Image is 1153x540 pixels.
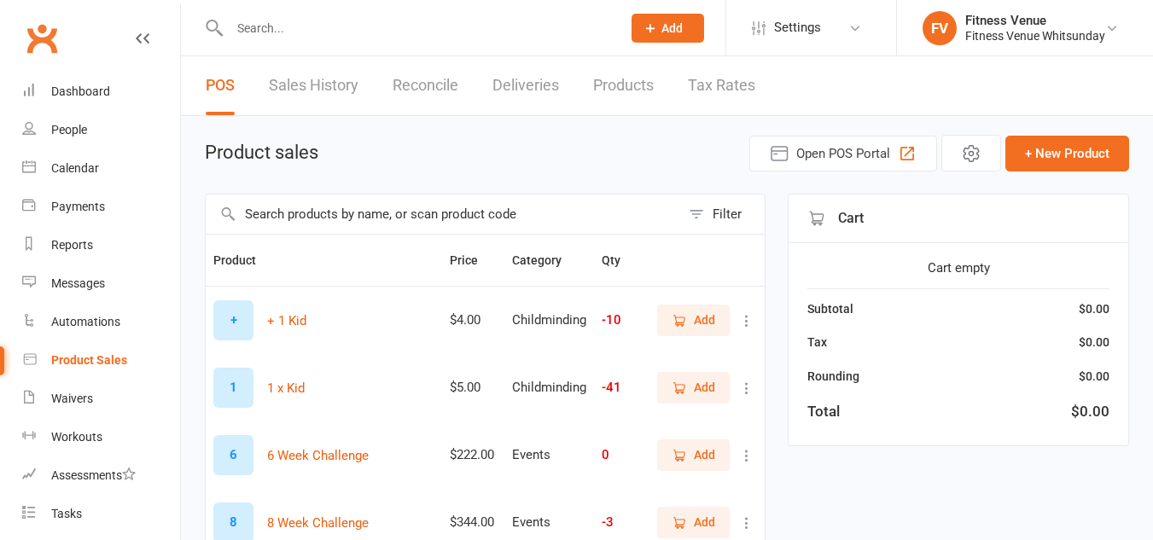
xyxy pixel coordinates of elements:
[269,56,358,115] a: Sales History
[51,353,127,367] div: Product Sales
[713,204,742,224] div: Filter
[657,305,730,335] button: Add
[22,264,180,303] a: Messages
[602,448,639,462] div: 0
[22,226,180,264] a: Reports
[224,16,609,40] input: Search...
[680,195,765,234] button: Filter
[602,250,639,270] button: Qty
[923,11,957,45] div: FV
[965,28,1105,44] div: Fitness Venue Whitsunday
[267,445,369,466] button: 6 Week Challenge
[22,341,180,380] a: Product Sales
[393,56,458,115] a: Reconcile
[749,136,937,171] button: Open POS Portal
[22,149,180,188] a: Calendar
[807,367,859,386] div: Rounding
[688,56,755,115] a: Tax Rates
[22,495,180,533] a: Tasks
[267,513,369,533] button: 8 Week Challenge
[632,14,704,43] button: Add
[602,515,639,530] div: -3
[206,195,680,234] input: Search products by name, or scan product code
[694,445,715,464] span: Add
[694,378,715,397] span: Add
[213,300,253,340] div: +
[807,299,853,318] div: Subtotal
[512,253,580,267] span: Category
[450,313,497,328] div: $4.00
[789,195,1128,243] div: Cart
[807,333,827,351] div: Tax
[602,380,639,395] div: -41
[1079,333,1109,351] div: $0.00
[450,250,497,270] button: Price
[22,111,180,149] a: People
[213,368,253,408] div: 1
[1071,400,1109,423] div: $0.00
[267,378,305,398] button: 1 x Kid
[20,17,63,60] a: Clubworx
[512,380,586,395] div: Childminding
[22,380,180,418] a: Waivers
[51,430,102,444] div: Workouts
[51,161,99,175] div: Calendar
[51,84,110,98] div: Dashboard
[657,439,730,470] button: Add
[807,258,1109,278] div: Cart empty
[661,21,683,35] span: Add
[213,435,253,475] div: 6
[796,143,890,164] span: Open POS Portal
[213,253,275,267] span: Product
[51,200,105,213] div: Payments
[450,380,497,395] div: $5.00
[965,13,1105,28] div: Fitness Venue
[1005,136,1129,171] button: + New Product
[51,392,93,405] div: Waivers
[512,515,586,530] div: Events
[450,253,497,267] span: Price
[51,123,87,136] div: People
[602,253,639,267] span: Qty
[267,311,306,331] button: + 1 Kid
[51,315,120,328] div: Automations
[51,507,82,520] div: Tasks
[694,513,715,531] span: Add
[657,507,730,537] button: Add
[807,400,840,423] div: Total
[512,313,586,328] div: Childminding
[51,238,93,252] div: Reports
[602,313,639,328] div: -10
[205,142,318,163] h1: Product sales
[22,456,180,495] a: Assessments
[1079,299,1109,318] div: $0.00
[22,303,180,341] a: Automations
[1079,367,1109,386] div: $0.00
[694,311,715,329] span: Add
[51,276,105,290] div: Messages
[774,9,821,47] span: Settings
[593,56,654,115] a: Products
[22,73,180,111] a: Dashboard
[512,250,580,270] button: Category
[657,372,730,403] button: Add
[22,188,180,226] a: Payments
[206,56,235,115] a: POS
[492,56,559,115] a: Deliveries
[450,448,497,462] div: $222.00
[450,515,497,530] div: $344.00
[22,418,180,456] a: Workouts
[512,448,586,462] div: Events
[51,468,136,482] div: Assessments
[213,250,275,270] button: Product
